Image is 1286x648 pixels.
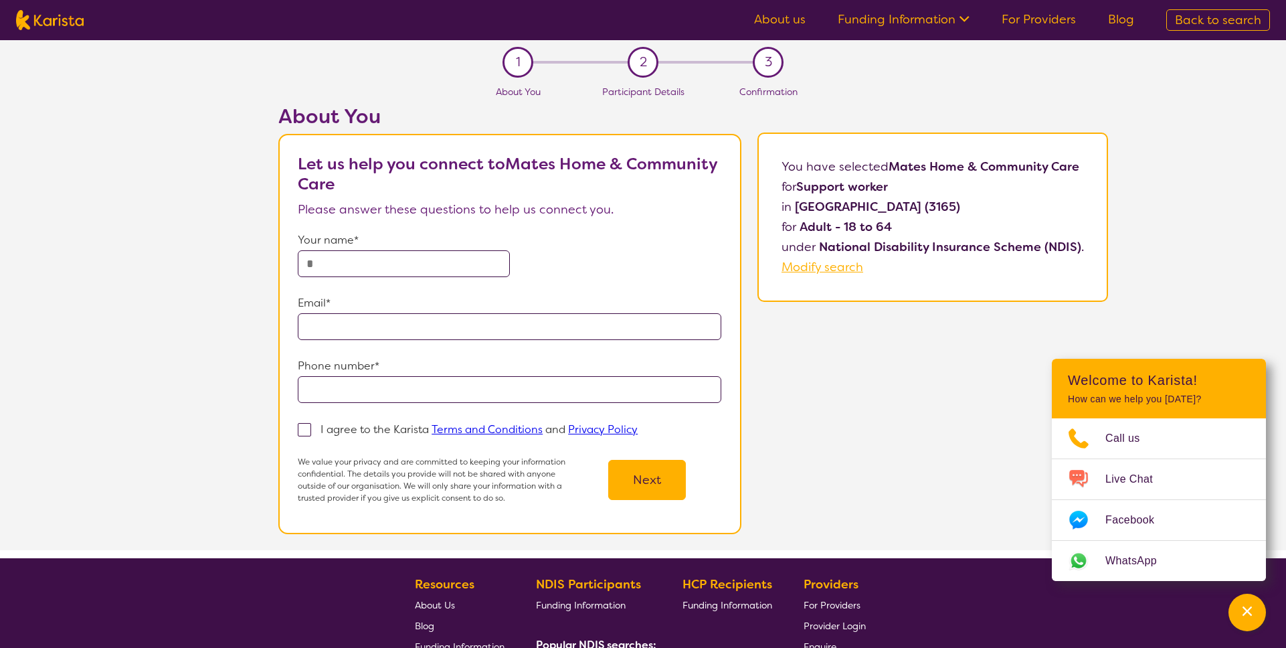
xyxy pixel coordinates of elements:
[682,594,772,615] a: Funding Information
[782,259,863,275] a: Modify search
[1052,541,1266,581] a: Web link opens in a new tab.
[682,576,772,592] b: HCP Recipients
[1105,510,1170,530] span: Facebook
[415,599,455,611] span: About Us
[804,599,860,611] span: For Providers
[754,11,806,27] a: About us
[782,157,1084,277] p: You have selected
[298,356,721,376] p: Phone number*
[320,422,638,436] p: I agree to the Karista and
[804,615,866,636] a: Provider Login
[795,199,960,215] b: [GEOGRAPHIC_DATA] (3165)
[804,620,866,632] span: Provider Login
[608,460,686,500] button: Next
[432,422,543,436] a: Terms and Conditions
[889,159,1079,175] b: Mates Home & Community Care
[782,197,1084,217] p: in
[765,52,772,72] span: 3
[568,422,638,436] a: Privacy Policy
[415,594,504,615] a: About Us
[838,11,970,27] a: Funding Information
[1052,359,1266,581] div: Channel Menu
[739,86,798,98] span: Confirmation
[415,615,504,636] a: Blog
[1166,9,1270,31] a: Back to search
[516,52,521,72] span: 1
[1228,594,1266,631] button: Channel Menu
[536,594,651,615] a: Funding Information
[298,293,721,313] p: Email*
[1052,418,1266,581] ul: Choose channel
[782,237,1084,257] p: under .
[1068,372,1250,388] h2: Welcome to Karista!
[1108,11,1134,27] a: Blog
[298,230,721,250] p: Your name*
[278,104,741,129] h2: About You
[804,576,858,592] b: Providers
[536,599,626,611] span: Funding Information
[415,576,474,592] b: Resources
[602,86,684,98] span: Participant Details
[298,456,572,504] p: We value your privacy and are committed to keeping your information confidential. The details you...
[682,599,772,611] span: Funding Information
[1105,469,1169,489] span: Live Chat
[1105,428,1156,449] span: Call us
[819,239,1081,255] b: National Disability Insurance Scheme (NDIS)
[1068,394,1250,405] p: How can we help you [DATE]?
[782,217,1084,237] p: for
[1105,551,1173,571] span: WhatsApp
[796,179,888,195] b: Support worker
[1175,12,1261,28] span: Back to search
[536,576,641,592] b: NDIS Participants
[782,177,1084,197] p: for
[298,153,717,195] b: Let us help you connect to Mates Home & Community Care
[496,86,541,98] span: About You
[415,620,434,632] span: Blog
[298,199,721,220] p: Please answer these questions to help us connect you.
[16,10,84,30] img: Karista logo
[800,219,892,235] b: Adult - 18 to 64
[640,52,647,72] span: 2
[1002,11,1076,27] a: For Providers
[804,594,866,615] a: For Providers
